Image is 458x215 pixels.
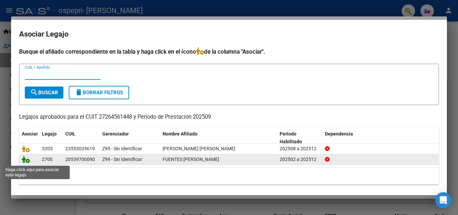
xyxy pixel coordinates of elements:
datatable-header-cell: Asociar [19,127,39,149]
span: 2700 [42,157,53,162]
div: Open Intercom Messenger [435,192,451,208]
span: ESCOBAR FUENTES TOMAS GASTON [163,146,235,151]
h4: Busque el afiliado correspondiente en la tabla y haga click en el ícono de la columna "Asociar". [19,47,439,56]
mat-icon: delete [75,88,83,96]
span: Periodo Habilitado [280,131,302,144]
span: CUIL [65,131,75,137]
div: 20539700090 [65,156,95,163]
span: 3205 [42,146,53,151]
span: Buscar [30,90,58,96]
p: Legajos aprobados para el CUIT 27264561448 y Período de Prestación 202509 [19,113,439,121]
span: Z99 - Sin Identificar [102,146,142,151]
span: Asociar [22,131,38,137]
datatable-header-cell: CUIL [63,127,100,149]
span: Legajo [42,131,57,137]
div: 202502 a 202512 [280,156,320,163]
div: 202508 a 202512 [280,145,320,153]
h2: Asociar Legajo [19,28,439,41]
datatable-header-cell: Periodo Habilitado [277,127,322,149]
mat-icon: search [30,88,38,96]
button: Borrar Filtros [69,86,129,99]
datatable-header-cell: Dependencia [322,127,439,149]
datatable-header-cell: Legajo [39,127,63,149]
div: 23553035619 [65,145,95,153]
datatable-header-cell: Gerenciador [100,127,160,149]
span: FUENTES ADRIEN KARIM [163,157,219,162]
span: Gerenciador [102,131,129,137]
button: Buscar [25,87,63,99]
span: Dependencia [325,131,353,137]
span: Borrar Filtros [75,90,123,96]
div: 2 registros [19,168,439,184]
span: Z99 - Sin Identificar [102,157,142,162]
span: Nombre Afiliado [163,131,197,137]
datatable-header-cell: Nombre Afiliado [160,127,277,149]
